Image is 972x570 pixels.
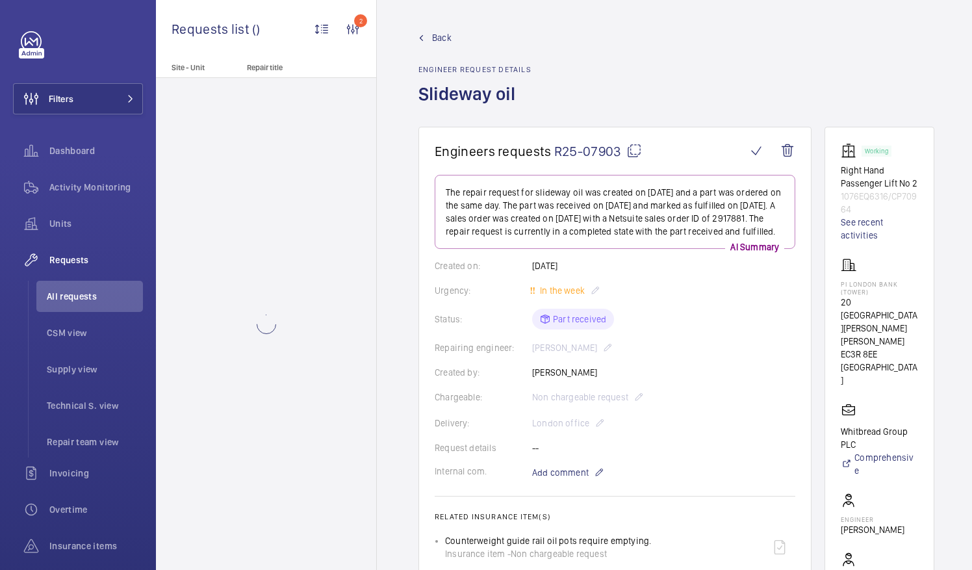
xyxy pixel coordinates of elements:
[47,399,143,412] span: Technical S. view
[865,149,888,153] p: Working
[841,425,918,451] p: Whitbread Group PLC
[841,280,918,296] p: PI London Bank (Tower)
[841,216,918,242] a: See recent activities
[445,547,511,560] span: Insurance item -
[418,65,531,74] h2: Engineer request details
[841,143,862,159] img: elevator.svg
[841,515,904,523] p: Engineer
[47,290,143,303] span: All requests
[418,82,531,127] h1: Slideway oil
[446,186,784,238] p: The repair request for slideway oil was created on [DATE] and a part was ordered on the same day....
[841,190,918,216] p: 1076EQ6316/CP70964
[49,181,143,194] span: Activity Monitoring
[49,503,143,516] span: Overtime
[49,144,143,157] span: Dashboard
[841,296,918,348] p: 20 [GEOGRAPHIC_DATA][PERSON_NAME][PERSON_NAME]
[172,21,252,37] span: Requests list
[49,217,143,230] span: Units
[554,143,642,159] span: R25-07903
[49,467,143,480] span: Invoicing
[725,240,784,253] p: AI Summary
[841,348,918,387] p: EC3R 8EE [GEOGRAPHIC_DATA]
[841,523,904,536] p: [PERSON_NAME]
[247,63,333,72] p: Repair title
[532,466,589,479] span: Add comment
[49,539,143,552] span: Insurance items
[156,63,242,72] p: Site - Unit
[49,253,143,266] span: Requests
[13,83,143,114] button: Filters
[47,363,143,376] span: Supply view
[841,164,918,190] p: Right Hand Passenger Lift No 2
[435,512,795,521] h2: Related insurance item(s)
[841,451,918,477] a: Comprehensive
[432,31,452,44] span: Back
[511,547,607,560] span: Non chargeable request
[435,143,552,159] span: Engineers requests
[47,435,143,448] span: Repair team view
[47,326,143,339] span: CSM view
[49,92,73,105] span: Filters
